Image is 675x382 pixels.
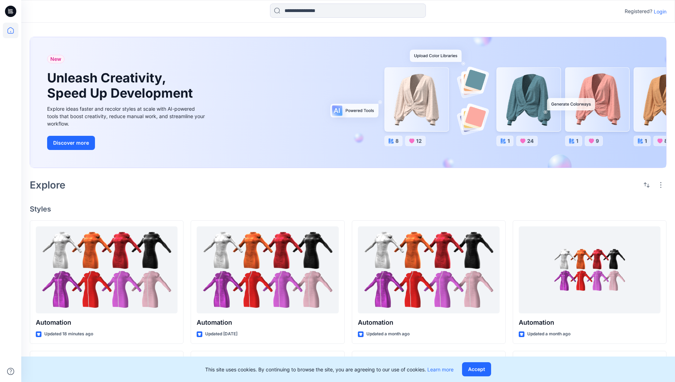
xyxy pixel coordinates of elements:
[205,330,237,338] p: Updated [DATE]
[462,362,491,376] button: Accept
[205,366,454,373] p: This site uses cookies. By continuing to browse the site, you are agreeing to our use of cookies.
[47,70,196,101] h1: Unleash Creativity, Speed Up Development
[527,330,570,338] p: Updated a month ago
[625,7,652,16] p: Registered?
[366,330,410,338] p: Updated a month ago
[654,8,666,15] p: Login
[44,330,93,338] p: Updated 18 minutes ago
[36,226,178,314] a: Automation
[197,226,338,314] a: Automation
[30,179,66,191] h2: Explore
[427,366,454,372] a: Learn more
[50,55,61,63] span: New
[197,318,338,328] p: Automation
[30,205,666,213] h4: Styles
[519,226,660,314] a: Automation
[47,136,207,150] a: Discover more
[358,318,500,328] p: Automation
[519,318,660,328] p: Automation
[358,226,500,314] a: Automation
[36,318,178,328] p: Automation
[47,136,95,150] button: Discover more
[47,105,207,127] div: Explore ideas faster and recolor styles at scale with AI-powered tools that boost creativity, red...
